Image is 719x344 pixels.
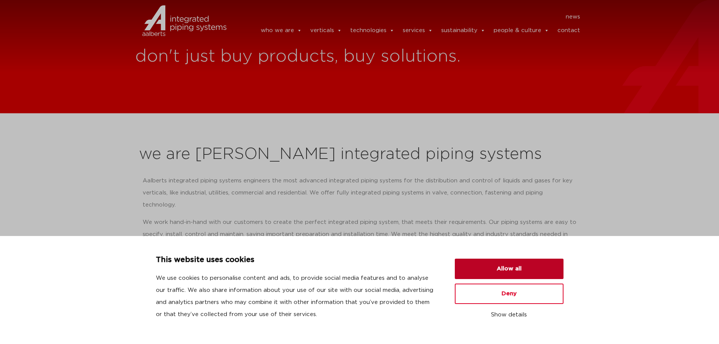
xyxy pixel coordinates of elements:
a: verticals [310,23,342,38]
button: Allow all [455,259,563,279]
a: technologies [350,23,394,38]
nav: Menu [238,11,580,23]
a: services [403,23,433,38]
p: Aalberts integrated piping systems engineers the most advanced integrated piping systems for the ... [143,175,577,211]
button: Show details [455,309,563,321]
button: Deny [455,284,563,304]
p: We work hand-in-hand with our customers to create the perfect integrated piping system, that meet... [143,216,577,253]
a: contact [557,23,580,38]
a: news [566,11,580,23]
a: sustainability [441,23,485,38]
a: who we are [261,23,302,38]
h2: we are [PERSON_NAME] integrated piping systems [139,145,580,164]
p: This website uses cookies [156,254,437,266]
p: We use cookies to personalise content and ads, to provide social media features and to analyse ou... [156,272,437,321]
a: people & culture [494,23,549,38]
